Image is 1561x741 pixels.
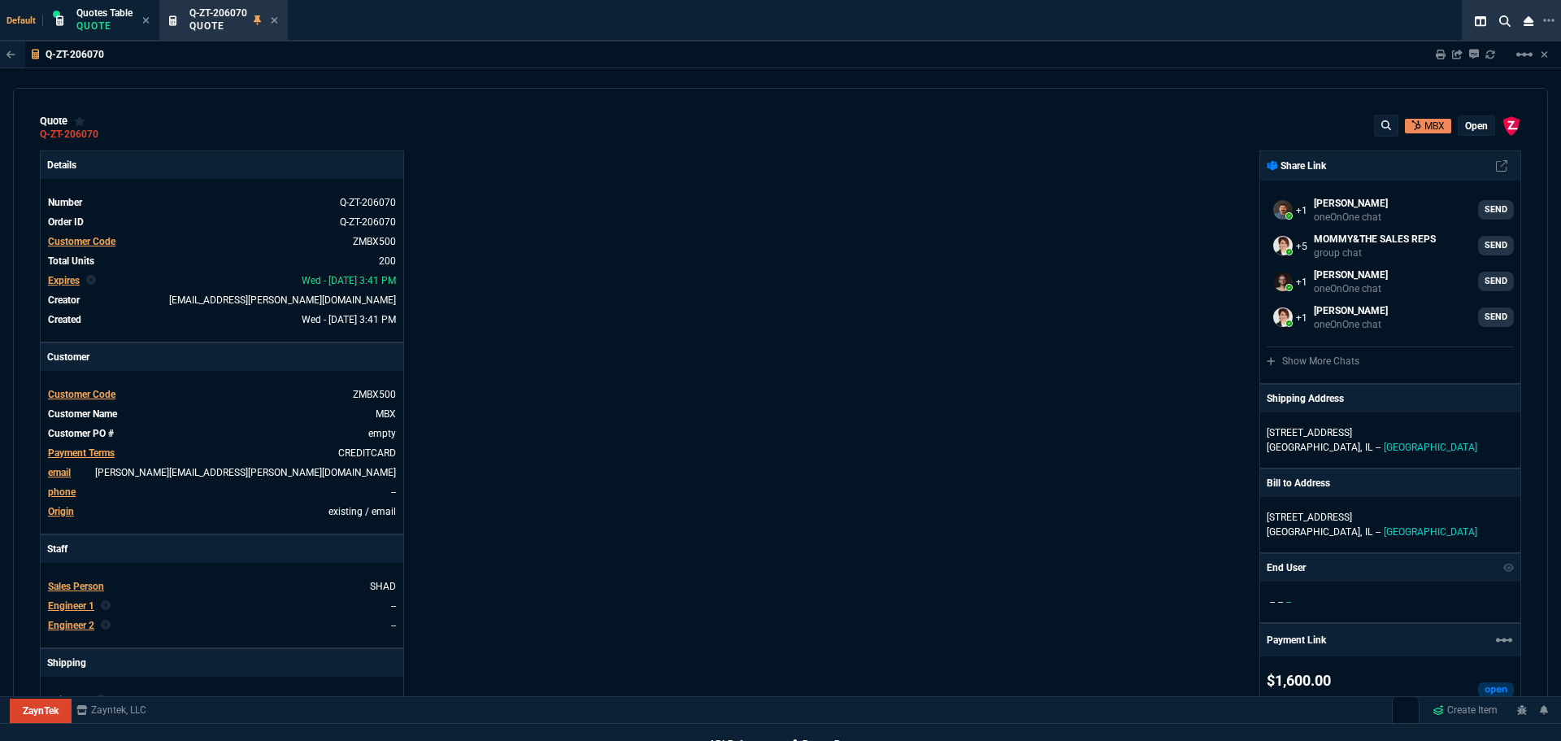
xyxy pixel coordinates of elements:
a: CREDITCARD [338,447,396,459]
a: msbcCompanyName [72,703,151,717]
a: Hide Workbench [1541,48,1548,61]
span: Default [7,15,43,26]
span: Ship Date [48,695,89,706]
a: empty [368,428,396,439]
p: oneOnOne chat [1314,282,1388,295]
span: Customer Code [48,389,115,400]
span: Order ID [48,216,84,228]
span: Created [48,314,81,325]
mat-icon: Example home icon [1494,630,1514,650]
a: REPORT A BUG [1511,696,1533,724]
nx-icon: Clear selected rep [101,618,111,633]
p: Staff [41,535,403,563]
tr: undefined [47,233,397,250]
a: Create Item [1426,698,1504,722]
span: IL [1365,526,1372,538]
a: -- [391,600,396,612]
tr: kyle.wiemann@mbx.com [47,464,397,481]
span: -- [391,695,396,706]
span: Sales Person [48,581,104,592]
span: Customer Code [48,236,115,247]
tr: undefined [47,425,397,442]
p: MOMMY&THE SALES REPS [1314,232,1436,246]
a: SEND [1478,200,1514,220]
div: Add to Watchlist [74,115,85,128]
p: [PERSON_NAME] [1314,303,1388,318]
span: Q-ZT-206070 [189,7,247,19]
span: 2025-08-27T15:41:30.369Z [302,275,396,286]
a: carlos.ocampo@fornida.com,seti.shadab@fornida.com [1267,194,1514,226]
span: Quotes Table [76,7,133,19]
a: -- [391,620,396,631]
span: -- [1286,596,1291,608]
p: End User [1267,560,1306,575]
tr: undefined [47,598,397,614]
div: quote [40,115,85,128]
p: Quote [189,20,247,33]
tr: undefined [47,312,397,328]
span: Number [48,197,82,208]
span: -- [1376,442,1381,453]
nx-icon: Close Workbench [1517,11,1540,31]
mat-icon: Example home icon [1515,45,1534,64]
p: Shipping Address [1267,391,1344,406]
tr: undefined [47,406,397,422]
nx-icon: Close Tab [142,15,150,28]
p: group chat [1314,246,1436,259]
p: Shipping [41,649,403,677]
span: 2025-08-13T15:41:30.369Z [302,314,396,325]
tr: See Marketplace Order [47,214,397,230]
p: Customer [41,343,403,371]
span: -- [1278,596,1283,608]
nx-icon: Clear selected rep [86,273,96,288]
span: Customer PO # [48,428,114,439]
a: Show More Chats [1267,355,1359,367]
span: [GEOGRAPHIC_DATA], [1267,442,1362,453]
tr: undefined [47,386,397,403]
a: SEND [1478,272,1514,291]
span: IL [1365,442,1372,453]
tr: See Marketplace Order [47,194,397,211]
a: ZMBX500 [353,236,396,247]
p: Q-ZT-206070 [46,48,104,61]
span: Total Units [48,255,94,267]
span: seti.shadab@fornida.com [169,294,396,306]
a: [PERSON_NAME][EMAIL_ADDRESS][PERSON_NAME][DOMAIN_NAME] [95,467,396,478]
p: [PERSON_NAME] [1314,268,1388,282]
a: Brian.Over@fornida.com,seti.shadab@fornida.com [1267,265,1514,298]
tr: undefined [47,578,397,595]
p: oneOnOne chat [1314,318,1388,331]
tr: undefined [47,617,397,634]
tr: undefined [47,253,397,269]
span: Payment Terms [48,447,115,459]
span: phone [48,486,76,498]
a: Open Customer in hubSpot [1405,119,1451,133]
span: existing / email [328,506,396,517]
span: -- [1376,526,1381,538]
p: Quote [76,20,133,33]
span: ZMBX500 [353,389,396,400]
nx-icon: Show/Hide End User to Customer [1503,560,1515,575]
p: Bill to Address [1267,476,1330,490]
a: SEND [1478,307,1514,327]
tr: undefined [47,692,397,708]
a: MBX [376,408,396,420]
a: Q-ZT-206070 [40,133,98,136]
span: Customer Name [48,408,117,420]
span: Engineer 2 [48,620,94,631]
tr: undefined [47,503,397,520]
tr: undefined [47,445,397,461]
a: See Marketplace Order [340,216,396,228]
span: Expires [48,275,80,286]
p: [STREET_ADDRESS] [1267,510,1514,525]
span: -- [1270,596,1275,608]
nx-icon: Close Tab [271,15,278,28]
a: Origin [48,506,74,517]
a: Notifications [1533,696,1555,724]
p: Details [41,151,403,179]
span: [GEOGRAPHIC_DATA] [1384,442,1477,453]
p: Payment Link [1267,633,1326,647]
p: Share Link [1267,159,1326,173]
p: oneOnOne chat [1314,211,1388,224]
